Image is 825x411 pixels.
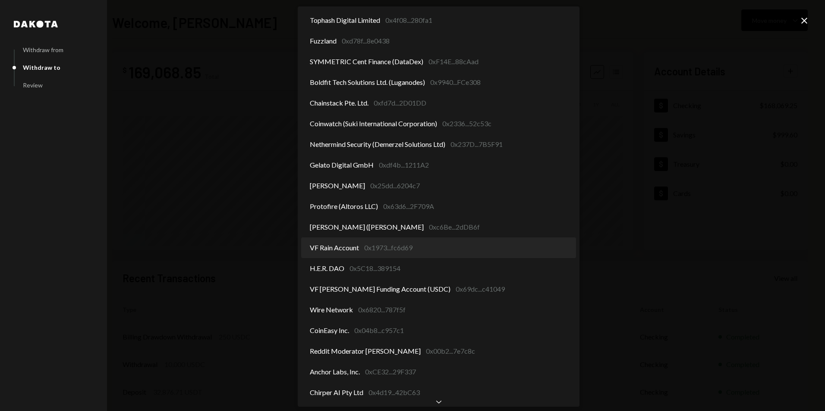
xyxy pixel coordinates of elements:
div: 0xc6Be...2dDB6f [429,222,480,232]
div: 0x4f08...280fa1 [385,15,432,25]
span: CoinEasy Inc. [310,325,349,336]
div: 0xdf4b...1211A2 [379,160,429,170]
span: VF Rain Account [310,243,359,253]
div: 0xd78f...8e0438 [342,36,390,46]
div: 0x63d6...2F709A [383,201,434,212]
span: Chainstack Pte. Ltd. [310,98,368,108]
span: Coinwatch (Suki International Corporation) [310,118,437,129]
div: 0x6820...787f5f [358,305,406,315]
div: Review [23,81,43,89]
div: Withdraw from [23,46,63,53]
span: Boldfit Tech Solutions Ltd. (Luganodes) [310,77,425,87]
div: 0x2336...52c53c [442,118,491,129]
span: H.E.R. DAO [310,263,344,274]
span: Fuzzland [310,36,337,46]
div: 0x237D...7B5F91 [450,139,503,149]
span: Tophash Digital Limited [310,15,380,25]
span: [PERSON_NAME] [310,181,365,191]
span: SYMMETRIC Cent Finance (DataDex) [310,56,423,67]
div: 0x4d19...42bC63 [368,387,420,398]
span: Gelato Digital GmbH [310,160,374,170]
div: 0xF14E...88cAad [428,56,479,67]
div: 0x00b2...7e7c8c [426,346,475,356]
div: 0x5C18...389154 [350,263,400,274]
span: VF [PERSON_NAME] Funding Account (USDC) [310,284,450,294]
span: Anchor Labs, Inc. [310,367,360,377]
div: Withdraw to [23,64,60,71]
span: Reddit Moderator [PERSON_NAME] [310,346,421,356]
div: 0x1973...fc6d69 [364,243,412,253]
div: 0x9940...FCe308 [430,77,481,87]
span: Nethermind Security (Demerzel Solutions Ltd) [310,139,445,149]
span: Wire Network [310,305,353,315]
div: 0x04b8...c957c1 [354,325,404,336]
div: 0xCE32...29F337 [365,367,416,377]
div: 0x69dc...c41049 [456,284,505,294]
span: Chirper AI Pty Ltd [310,387,363,398]
span: Protofire (Altoros LLC) [310,201,378,212]
div: 0x25dd...6204c7 [370,181,420,191]
span: [PERSON_NAME] ([PERSON_NAME] [310,222,424,232]
div: 0xfd7d...2D01DD [374,98,426,108]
